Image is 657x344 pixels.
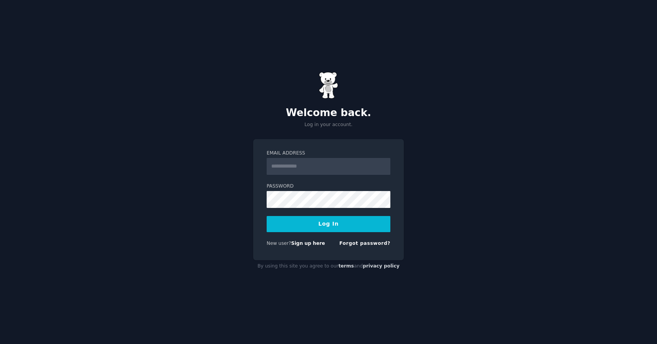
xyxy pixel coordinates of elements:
p: Log in your account. [253,121,404,128]
a: privacy policy [363,263,400,269]
img: Gummy Bear [319,72,338,99]
a: terms [338,263,354,269]
a: Sign up here [291,241,325,246]
label: Email Address [267,150,390,157]
h2: Welcome back. [253,107,404,119]
button: Log In [267,216,390,232]
div: By using this site you agree to our and [253,260,404,273]
span: New user? [267,241,291,246]
a: Forgot password? [339,241,390,246]
label: Password [267,183,390,190]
